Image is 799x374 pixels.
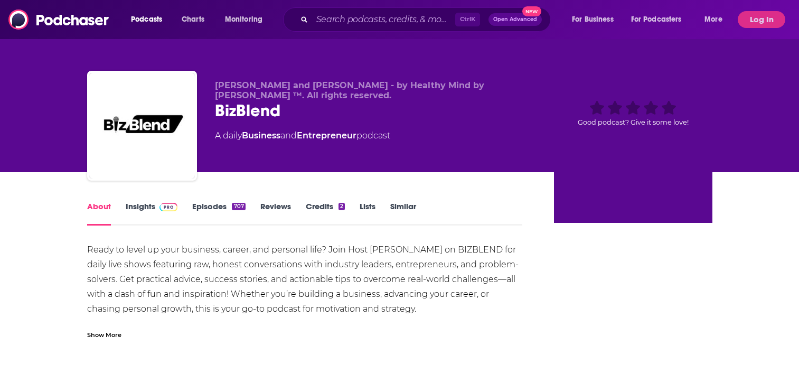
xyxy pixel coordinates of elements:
input: Search podcasts, credits, & more... [312,11,455,28]
div: Ready to level up your business, career, and personal life? Join Host [PERSON_NAME] on BIZBLEND f... [87,242,523,346]
a: About [87,201,111,226]
button: open menu [697,11,736,28]
span: For Business [572,12,614,27]
span: Open Advanced [493,17,537,22]
img: Podchaser - Follow, Share and Rate Podcasts [8,10,110,30]
a: Charts [175,11,211,28]
div: 2 [339,203,345,210]
span: More [704,12,722,27]
div: 707 [232,203,245,210]
span: Podcasts [131,12,162,27]
a: InsightsPodchaser Pro [126,201,178,226]
button: Open AdvancedNew [488,13,542,26]
a: Lists [360,201,375,226]
a: Credits2 [306,201,345,226]
button: Log In [738,11,785,28]
a: Reviews [260,201,291,226]
a: Business [242,130,280,141]
span: [PERSON_NAME] and [PERSON_NAME] - by Healthy Mind by [PERSON_NAME] ™. All rights reserved. [215,80,484,100]
button: open menu [124,11,176,28]
a: Similar [390,201,416,226]
span: Ctrl K [455,13,480,26]
a: Entrepreneur [297,130,356,141]
button: open menu [218,11,276,28]
span: Monitoring [225,12,262,27]
button: open menu [624,11,697,28]
div: Search podcasts, credits, & more... [293,7,561,32]
span: New [522,6,541,16]
div: Good podcast? Give it some love! [554,80,712,146]
img: BizBlend [89,73,195,179]
span: Charts [182,12,204,27]
button: open menu [565,11,627,28]
a: Episodes707 [192,201,245,226]
div: A daily podcast [215,129,390,142]
span: Good podcast? Give it some love! [578,118,689,126]
img: Podchaser Pro [159,203,178,211]
span: and [280,130,297,141]
span: For Podcasters [631,12,682,27]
